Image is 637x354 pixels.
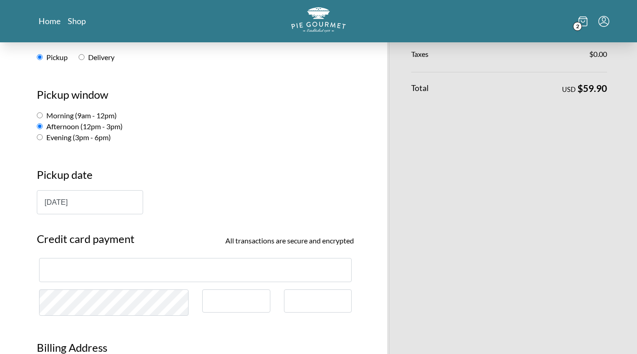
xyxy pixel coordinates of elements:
iframe: Secure CVC input frame [292,297,344,305]
label: Delivery [79,53,114,61]
a: Logo [291,7,346,35]
label: Pickup [37,53,68,61]
a: Shop [68,15,86,26]
a: Home [39,15,60,26]
label: Morning (9am - 12pm) [37,111,117,120]
button: Menu [598,16,609,27]
h2: Pickup window [37,86,354,110]
img: logo [291,7,346,32]
span: Credit card payment [37,231,134,247]
h3: Pickup date [37,167,354,190]
input: Delivery [79,54,85,60]
iframe: Secure expiration date input frame [210,297,263,305]
input: Evening (3pm - 6pm) [37,134,43,140]
iframe: Secure card number input frame [47,266,344,274]
input: Morning (9am - 12pm) [37,112,43,118]
input: Afternoon (12pm - 3pm) [37,123,43,129]
span: All transactions are secure and encrypted [225,235,354,246]
label: Afternoon (12pm - 3pm) [37,122,123,131]
label: Evening (3pm - 6pm) [37,133,111,142]
input: Pickup [37,54,43,60]
span: 2 [573,22,582,31]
